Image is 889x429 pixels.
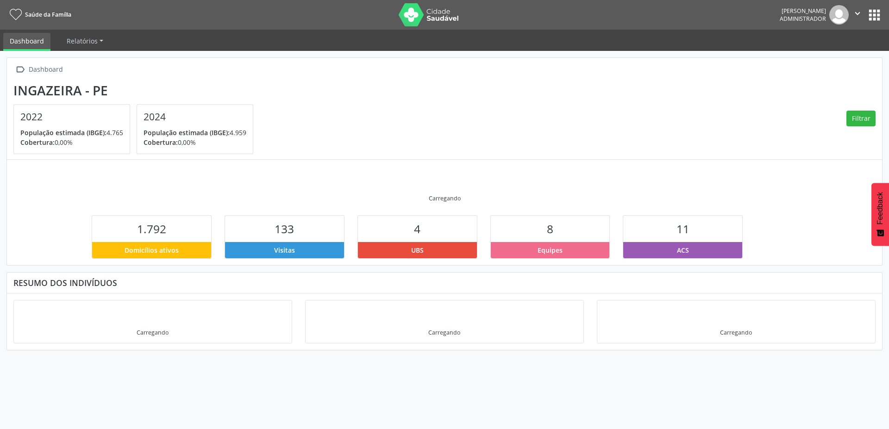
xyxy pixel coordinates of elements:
span: 1.792 [137,221,166,236]
div: Carregando [720,329,752,336]
div: [PERSON_NAME] [780,7,826,15]
span: 11 [676,221,689,236]
p: 0,00% [20,137,123,147]
span: 8 [547,221,553,236]
i:  [852,8,863,19]
span: Cobertura: [20,138,55,147]
span: 4 [414,221,420,236]
span: Relatórios [67,37,98,45]
div: Ingazeira - PE [13,83,260,98]
a: Dashboard [3,33,50,51]
h4: 2024 [144,111,246,123]
span: Domicílios ativos [125,245,179,255]
span: 133 [275,221,294,236]
button: Filtrar [846,111,876,126]
span: Cobertura: [144,138,178,147]
span: Saúde da Família [25,11,71,19]
p: 0,00% [144,137,246,147]
div: Carregando [428,329,460,336]
span: Administrador [780,15,826,23]
div: Carregando [429,194,461,202]
span: População estimada (IBGE): [144,128,230,137]
a:  Dashboard [13,63,64,76]
button:  [849,5,866,25]
p: 4.959 [144,128,246,137]
div: Carregando [137,329,169,336]
span: UBS [411,245,424,255]
button: Feedback - Mostrar pesquisa [871,183,889,246]
span: Feedback [876,192,884,224]
p: 4.765 [20,128,123,137]
h4: 2022 [20,111,123,123]
span: ACS [677,245,689,255]
img: img [829,5,849,25]
a: Relatórios [60,33,110,49]
a: Saúde da Família [6,7,71,22]
div: Dashboard [27,63,64,76]
span: Equipes [538,245,563,255]
span: População estimada (IBGE): [20,128,106,137]
i:  [13,63,27,76]
div: Resumo dos indivíduos [13,278,876,288]
button: apps [866,7,883,23]
span: Visitas [274,245,295,255]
